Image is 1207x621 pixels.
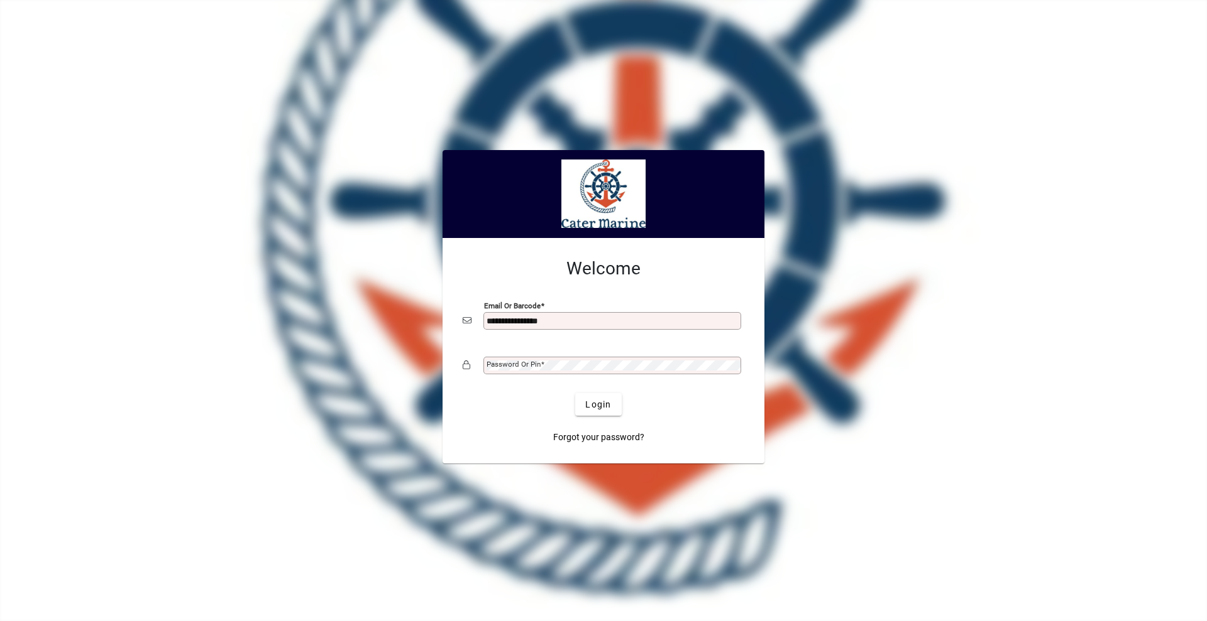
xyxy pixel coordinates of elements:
span: Forgot your password? [553,431,644,444]
mat-label: Email or Barcode [484,301,541,310]
a: Forgot your password? [548,426,649,448]
span: Login [585,398,611,411]
mat-label: Password or Pin [487,360,541,369]
button: Login [575,393,621,416]
h2: Welcome [463,258,744,279]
